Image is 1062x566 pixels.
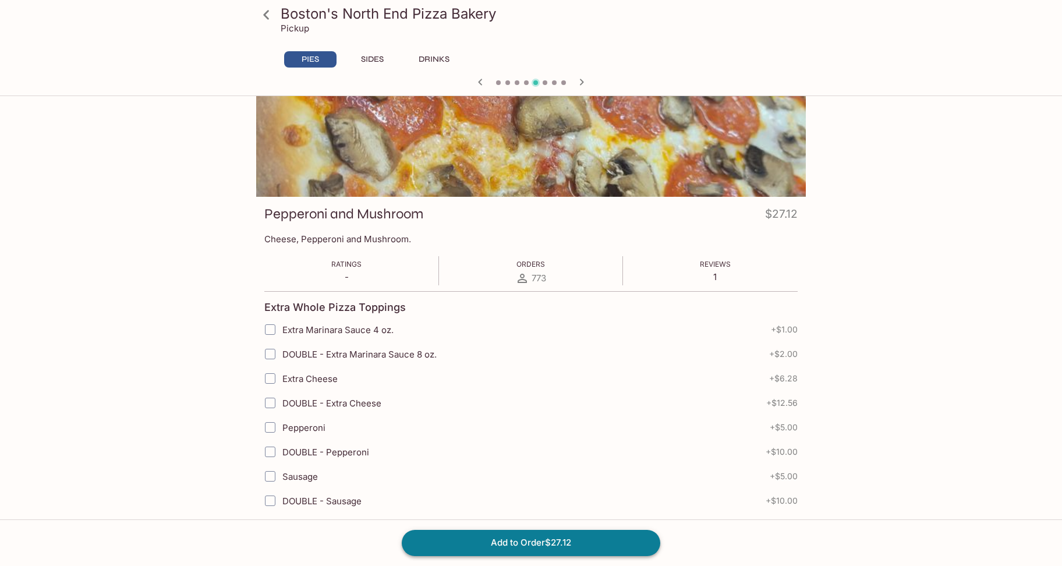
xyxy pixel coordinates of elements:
h3: Pepperoni and Mushroom [264,205,423,223]
p: Cheese, Pepperoni and Mushroom. [264,234,798,245]
span: Orders [516,260,545,268]
p: Pickup [281,23,309,34]
span: Extra Cheese [282,373,338,384]
h4: $27.12 [765,205,798,228]
div: Pepperoni and Mushroom [256,43,806,197]
span: Ratings [331,260,362,268]
span: Sausage [282,471,318,482]
span: + $5.00 [770,472,798,481]
span: DOUBLE - Sausage [282,496,362,507]
span: + $1.00 [771,325,798,334]
span: DOUBLE - Pepperoni [282,447,369,458]
button: DRINKS [408,51,460,68]
h3: Boston's North End Pizza Bakery [281,5,801,23]
span: 773 [532,273,546,284]
p: 1 [700,271,731,282]
span: + $10.00 [766,447,798,457]
span: Reviews [700,260,731,268]
button: SIDES [346,51,398,68]
span: DOUBLE - Extra Cheese [282,398,381,409]
span: Pepperoni [282,422,325,433]
button: PIES [284,51,337,68]
span: + $10.00 [766,496,798,505]
h4: Extra Whole Pizza Toppings [264,301,406,314]
span: + $5.00 [770,423,798,432]
p: - [331,271,362,282]
span: + $12.56 [766,398,798,408]
span: + $2.00 [769,349,798,359]
span: + $6.28 [769,374,798,383]
span: Extra Marinara Sauce 4 oz. [282,324,394,335]
span: DOUBLE - Extra Marinara Sauce 8 oz. [282,349,437,360]
button: Add to Order$27.12 [402,530,660,556]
